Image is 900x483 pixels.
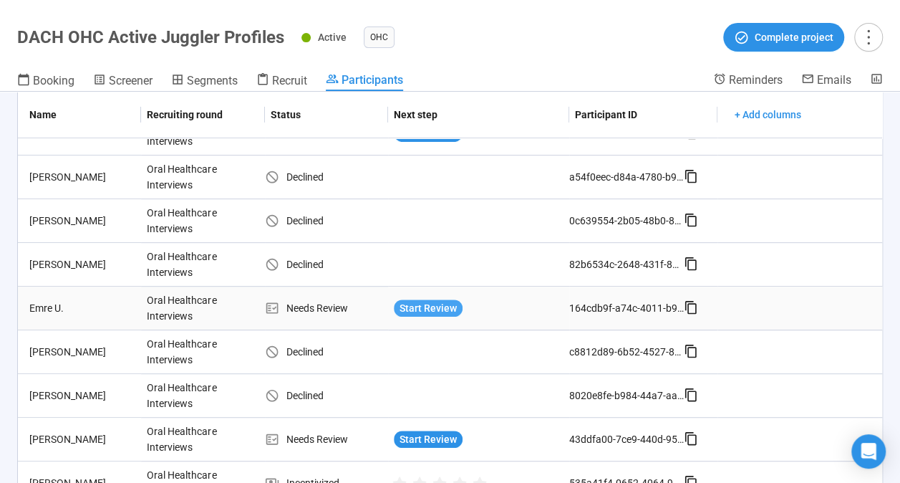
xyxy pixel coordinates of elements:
div: Oral Healthcare Interviews [141,287,248,330]
a: Recruit [256,72,307,91]
div: 8020e8fe-b984-44a7-aa38-f8b0857b6df2 [569,388,684,403]
div: Emre U. [24,300,141,316]
span: Booking [33,74,74,87]
div: Oral Healthcare Interviews [141,374,248,417]
div: Needs Review [265,431,388,447]
span: Start Review [400,431,457,447]
div: 43ddfa00-7ce9-440d-9526-44af5b30ccdc [569,431,684,447]
th: Status [265,92,388,138]
span: Participants [342,73,403,87]
div: 164cdb9f-a74c-4011-b90d-0dcb50a545db [569,300,684,316]
a: Screener [93,72,153,91]
span: OHC [370,30,388,44]
span: Emails [817,73,851,87]
div: Oral Healthcare Interviews [141,418,248,461]
a: Emails [801,72,851,90]
button: Start Review [394,300,463,317]
span: more [858,27,878,47]
button: Complete project [723,23,844,52]
button: + Add columns [723,103,813,126]
div: [PERSON_NAME] [24,257,141,272]
a: Booking [17,72,74,91]
div: [PERSON_NAME] [24,169,141,185]
span: Screener [109,74,153,87]
a: Segments [171,72,238,91]
span: Start Review [400,300,457,316]
div: Declined [265,388,388,403]
div: 82b6534c-2648-431f-827a-9211c91f7695 [569,257,684,272]
span: + Add columns [735,107,801,123]
button: more [854,23,883,52]
div: [PERSON_NAME] [24,431,141,447]
span: Reminders [729,73,783,87]
th: Name [18,92,141,138]
div: [PERSON_NAME] [24,344,141,360]
div: [PERSON_NAME] [24,213,141,229]
div: Oral Healthcare Interviews [141,199,248,242]
h1: DACH OHC Active Juggler Profiles [17,27,284,47]
span: Complete project [755,29,833,45]
div: Declined [265,213,388,229]
div: c8812d89-6b52-4527-8cfc-eec25c71c00f [569,344,684,360]
div: Oral Healthcare Interviews [141,156,248,199]
div: Oral Healthcare Interviews [141,243,248,286]
span: Active [318,32,347,43]
div: Oral Healthcare Interviews [141,330,248,373]
div: Needs Review [265,300,388,316]
th: Recruiting round [141,92,264,138]
div: [PERSON_NAME] [24,388,141,403]
a: Participants [326,72,403,91]
div: a54f0eec-d84a-4780-b950-458845594574 [569,169,684,185]
div: 0c639554-2b05-48b0-8f82-94cc3e874716 [569,213,684,229]
span: Recruit [272,74,307,87]
div: Declined [265,344,388,360]
div: Declined [265,169,388,185]
div: Declined [265,257,388,272]
th: Participant ID [569,92,717,138]
a: Reminders [713,72,783,90]
button: Start Review [394,431,463,448]
div: Open Intercom Messenger [851,434,886,469]
span: Segments [187,74,238,87]
th: Next step [388,92,569,138]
